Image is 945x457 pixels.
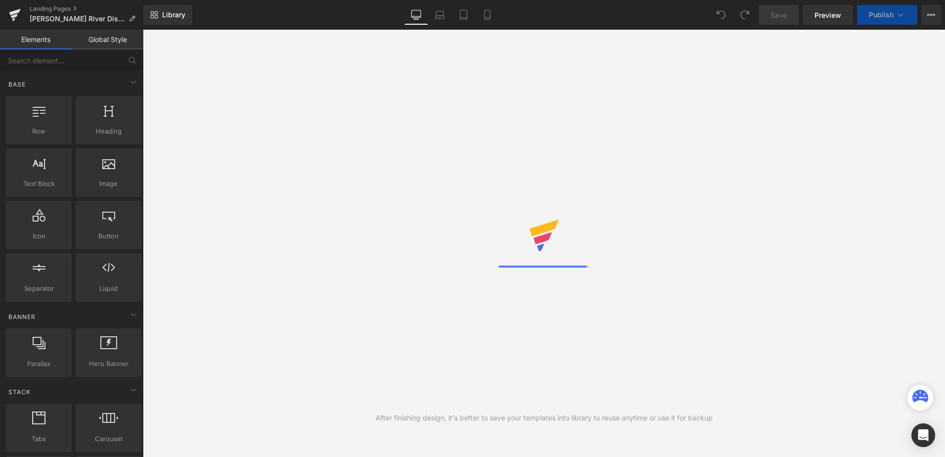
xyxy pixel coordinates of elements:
span: Preview [815,10,841,20]
a: Preview [803,5,853,25]
span: Base [7,80,27,89]
a: Desktop [404,5,428,25]
span: Tabs [9,434,69,444]
span: Liquid [79,283,138,294]
span: Library [162,10,185,19]
span: Heading [79,126,138,137]
div: Open Intercom Messenger [911,423,935,447]
span: Stack [7,387,32,397]
span: Icon [9,231,69,241]
span: Text Block [9,179,69,189]
a: Tablet [452,5,475,25]
span: Banner [7,312,37,321]
span: Separator [9,283,69,294]
span: Button [79,231,138,241]
a: Landing Pages [30,5,143,13]
span: Save [771,10,787,20]
button: Redo [735,5,755,25]
button: Undo [711,5,731,25]
button: More [921,5,941,25]
a: Global Style [72,30,143,49]
button: Publish [857,5,917,25]
span: Parallax [9,359,69,369]
span: Image [79,179,138,189]
div: After finishing design, it's better to save your templates into library to reuse anytime or use i... [376,412,713,423]
span: Hero Banner [79,359,138,369]
a: Laptop [428,5,452,25]
span: Row [9,126,69,137]
span: Carousel [79,434,138,444]
span: Publish [869,11,894,19]
a: Mobile [475,5,499,25]
a: New Library [143,5,192,25]
span: [PERSON_NAME] River Distilling Company [30,15,125,23]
